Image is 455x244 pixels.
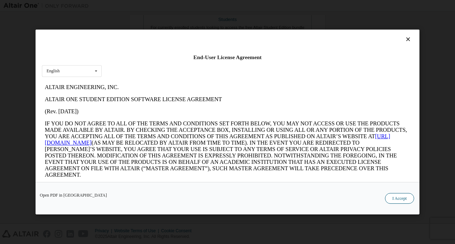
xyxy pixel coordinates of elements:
p: This Altair One Student Edition Software License Agreement (“Agreement”) is between Altair Engine... [3,103,368,135]
p: IF YOU DO NOT AGREE TO ALL OF THE TERMS AND CONDITIONS SET FORTH BELOW, YOU MAY NOT ACCESS OR USE... [3,39,368,97]
p: (Rev. [DATE]) [3,27,368,33]
div: End-User License Agreement [42,54,413,61]
a: Open PDF in [GEOGRAPHIC_DATA] [40,193,107,197]
div: English [47,69,60,73]
p: ALTAIR ONE STUDENT EDITION SOFTWARE LICENSE AGREEMENT [3,15,368,21]
p: ALTAIR ENGINEERING, INC. [3,3,368,9]
a: [URL][DOMAIN_NAME] [3,52,348,64]
button: I Accept [385,193,414,204]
